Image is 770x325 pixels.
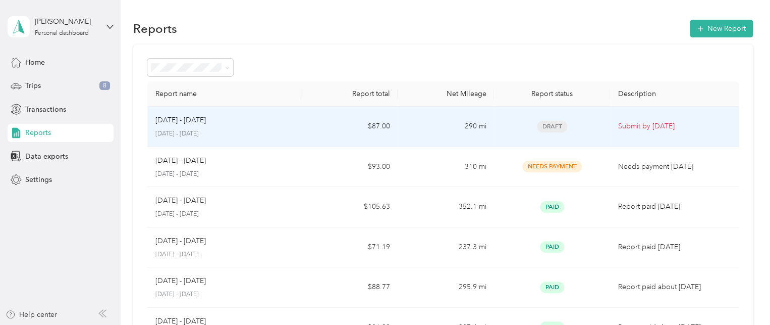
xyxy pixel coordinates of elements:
span: Draft [537,121,567,132]
td: $71.19 [301,227,398,268]
p: Report paid about [DATE] [618,282,731,293]
td: 310 mi [398,147,494,188]
th: Description [610,81,739,107]
td: $87.00 [301,107,398,147]
p: [DATE] - [DATE] [155,275,206,287]
span: Paid [540,241,564,253]
span: Transactions [25,104,66,115]
span: Reports [25,127,51,138]
span: Home [25,57,45,68]
button: Help center [6,309,57,320]
p: [DATE] - [DATE] [155,195,206,206]
p: Report paid [DATE] [618,201,731,212]
p: Needs payment [DATE] [618,161,731,172]
iframe: Everlance-gr Chat Button Frame [713,268,770,325]
span: Settings [25,174,52,185]
div: [PERSON_NAME] [35,16,98,27]
p: Report paid [DATE] [618,242,731,253]
td: 352.1 mi [398,187,494,227]
span: Paid [540,282,564,293]
p: [DATE] - [DATE] [155,250,294,259]
td: $105.63 [301,187,398,227]
h1: Reports [133,23,177,34]
td: $93.00 [301,147,398,188]
p: [DATE] - [DATE] [155,115,206,126]
p: [DATE] - [DATE] [155,290,294,299]
span: Trips [25,80,41,91]
span: Paid [540,201,564,213]
span: 8 [99,81,110,90]
div: Personal dashboard [35,30,89,36]
p: Submit by [DATE] [618,121,731,132]
span: Needs Payment [522,161,582,172]
p: [DATE] - [DATE] [155,236,206,247]
p: [DATE] - [DATE] [155,129,294,138]
td: 290 mi [398,107,494,147]
div: Report status [502,89,601,98]
td: 237.3 mi [398,227,494,268]
p: [DATE] - [DATE] [155,155,206,166]
th: Report name [147,81,302,107]
td: 295.9 mi [398,267,494,308]
span: Data exports [25,151,68,162]
button: New Report [690,20,753,37]
p: [DATE] - [DATE] [155,210,294,219]
th: Report total [301,81,398,107]
td: $88.77 [301,267,398,308]
th: Net Mileage [398,81,494,107]
p: [DATE] - [DATE] [155,170,294,179]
